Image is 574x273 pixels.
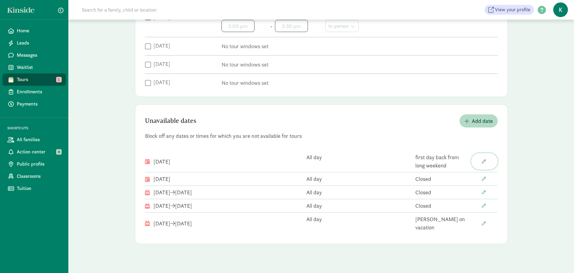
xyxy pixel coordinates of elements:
span: K [553,2,568,17]
a: Messages [2,49,66,61]
div: [DATE] [DATE] [153,219,192,228]
span: Enrollments [17,88,61,95]
iframe: Chat Widget [543,244,574,273]
div: first day back from long weekend [415,153,468,170]
span: Action center [17,148,61,156]
a: All families [2,134,66,146]
span: Home [17,27,61,34]
span: Tuition [17,185,61,192]
span: Add date [472,117,493,125]
span: Classrooms [17,173,61,180]
div: In-person [328,22,356,30]
h2: Unavailable dates [145,114,196,128]
input: End time [275,20,308,32]
a: Tours 1 [2,74,66,86]
a: Leads [2,37,66,49]
a: View your profile [485,5,534,15]
a: Classrooms [2,170,66,182]
span: All families [17,136,61,143]
div: All day [306,175,412,183]
a: Enrollments [2,86,66,98]
div: All day [306,153,412,170]
a: Payments [2,98,66,110]
span: Waitlist [17,64,61,71]
p: No tour windows set [222,79,498,87]
span: 1 [56,77,62,82]
span: Tours [17,76,61,83]
div: [DATE] [153,175,170,183]
span: Messages [17,52,61,59]
div: All day [306,188,412,196]
a: Action center 8 [2,146,66,158]
label: [DATE] [151,60,170,68]
label: [DATE] [151,79,170,86]
input: Start time [222,20,255,32]
span: Payments [17,100,61,108]
div: [DATE] [153,157,170,166]
input: Search for a family, child or location [78,4,249,16]
span: View your profile [495,6,530,13]
a: Waitlist [2,61,66,74]
div: [DATE] [DATE] [153,202,192,210]
div: Closed [415,188,468,196]
div: All day [306,202,412,210]
div: Closed [415,175,468,183]
p: No tour windows set [222,61,498,68]
button: Add date [460,114,498,128]
span: Public profile [17,160,61,168]
a: Tuition [2,182,66,195]
a: Public profile [2,158,66,170]
div: [PERSON_NAME] on vacation [415,215,468,232]
p: No tour windows set [222,43,498,50]
div: Closed [415,202,468,210]
span: 8 [56,149,62,155]
span: - [270,22,273,30]
p: Block off any dates or times for which you are not available for tours [145,132,498,140]
span: Leads [17,39,61,47]
div: [DATE] [DATE] [153,188,192,196]
label: [DATE] [151,42,170,49]
a: Home [2,25,66,37]
div: All day [306,215,412,232]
